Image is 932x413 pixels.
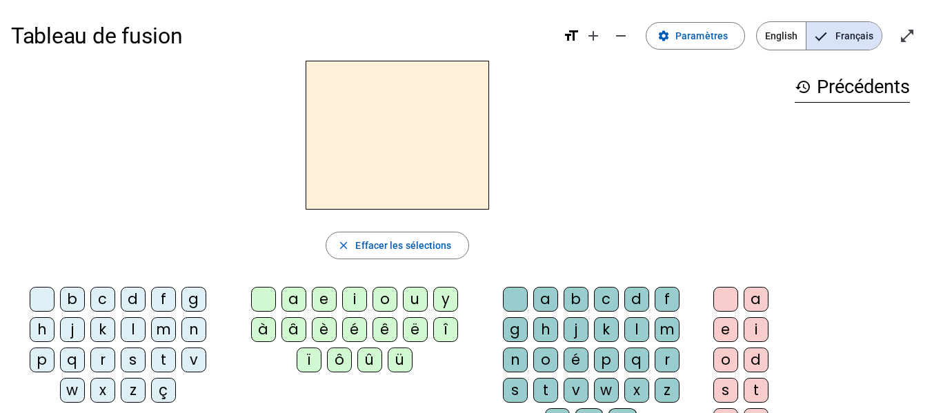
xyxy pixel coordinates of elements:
div: î [433,317,458,342]
div: r [90,347,115,372]
div: v [181,347,206,372]
button: Augmenter la taille de la police [579,22,607,50]
div: s [713,378,738,403]
div: z [655,378,680,403]
div: ë [403,317,428,342]
button: Paramètres [646,22,745,50]
div: e [713,317,738,342]
div: k [594,317,619,342]
div: y [433,287,458,312]
mat-icon: history [795,79,811,95]
div: g [181,287,206,312]
div: m [151,317,176,342]
div: h [533,317,558,342]
div: ê [373,317,397,342]
div: a [533,287,558,312]
div: a [744,287,769,312]
mat-icon: format_size [563,28,579,44]
h3: Précédents [795,72,910,103]
div: d [121,287,146,312]
div: i [744,317,769,342]
div: j [564,317,588,342]
div: ç [151,378,176,403]
mat-icon: settings [657,30,670,42]
div: é [342,317,367,342]
h1: Tableau de fusion [11,14,552,58]
div: q [60,347,85,372]
div: z [121,378,146,403]
div: c [594,287,619,312]
div: s [503,378,528,403]
div: d [744,347,769,372]
div: ô [327,347,352,372]
div: ï [297,347,321,372]
div: l [624,317,649,342]
div: k [90,317,115,342]
span: Effacer les sélections [355,237,451,254]
div: x [90,378,115,403]
div: r [655,347,680,372]
div: p [30,347,54,372]
mat-icon: open_in_full [899,28,915,44]
div: ü [388,347,413,372]
span: Français [806,22,882,50]
mat-icon: remove [613,28,629,44]
div: q [624,347,649,372]
div: n [181,317,206,342]
div: n [503,347,528,372]
div: o [533,347,558,372]
div: c [90,287,115,312]
div: w [594,378,619,403]
div: w [60,378,85,403]
div: m [655,317,680,342]
div: t [533,378,558,403]
mat-icon: add [585,28,602,44]
div: à [251,317,276,342]
mat-button-toggle-group: Language selection [756,21,882,50]
div: x [624,378,649,403]
div: s [121,347,146,372]
button: Entrer en plein écran [893,22,921,50]
div: û [357,347,382,372]
button: Diminuer la taille de la police [607,22,635,50]
div: f [151,287,176,312]
div: a [281,287,306,312]
div: t [744,378,769,403]
div: h [30,317,54,342]
mat-icon: close [337,239,350,252]
div: o [373,287,397,312]
div: j [60,317,85,342]
div: l [121,317,146,342]
div: o [713,347,738,372]
div: i [342,287,367,312]
div: f [655,287,680,312]
div: u [403,287,428,312]
div: e [312,287,337,312]
div: g [503,317,528,342]
div: b [60,287,85,312]
div: é [564,347,588,372]
div: d [624,287,649,312]
div: v [564,378,588,403]
button: Effacer les sélections [326,232,468,259]
div: è [312,317,337,342]
div: â [281,317,306,342]
span: English [757,22,806,50]
div: p [594,347,619,372]
div: b [564,287,588,312]
span: Paramètres [675,28,728,44]
div: t [151,347,176,372]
